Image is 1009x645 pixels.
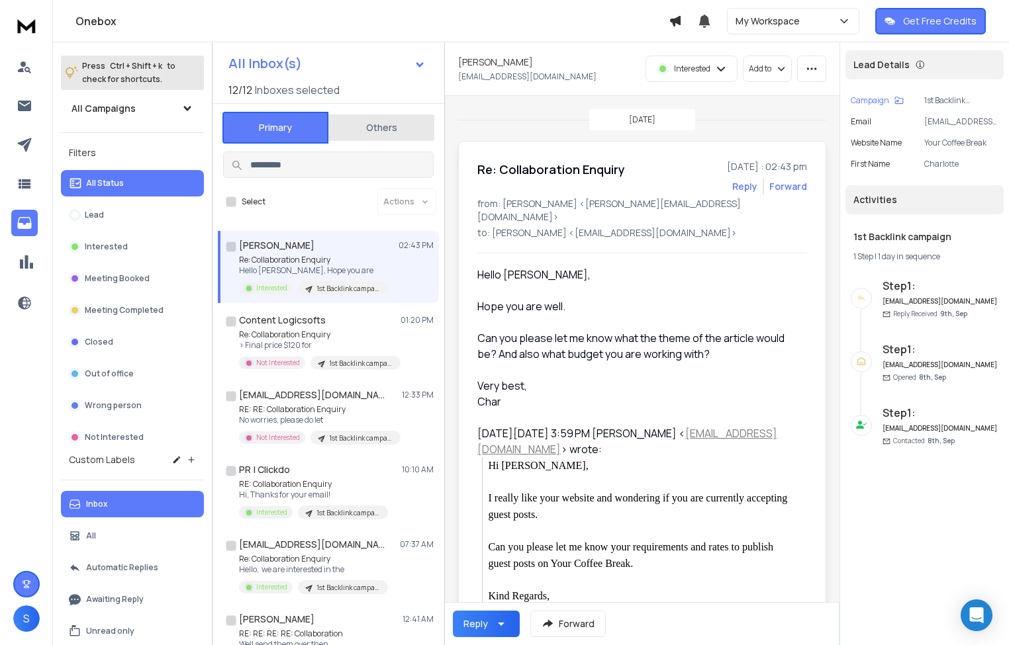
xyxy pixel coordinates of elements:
p: Add to [749,64,771,74]
p: RE: RE: Collaboration Enquiry [239,404,398,415]
button: Get Free Credits [875,8,986,34]
img: logo [13,13,40,38]
button: S [13,605,40,632]
span: 9th, Sep [940,309,967,318]
button: Meeting Booked [61,265,204,292]
p: All [86,531,96,541]
button: All Campaigns [61,95,204,122]
span: 8th, Sep [919,372,946,382]
p: 10:10 AM [402,464,434,475]
span: 8th, Sep [928,436,955,445]
p: [EMAIL_ADDRESS][DOMAIN_NAME] [458,71,597,82]
h1: Content Logicsofts [239,314,326,327]
h6: [EMAIL_ADDRESS][DOMAIN_NAME] [883,296,998,306]
p: 1st Backlink campaign [329,359,393,368]
h6: [EMAIL_ADDRESS][DOMAIN_NAME] [883,360,998,370]
div: Very best, [477,378,796,394]
span: 1 Step [853,251,873,262]
p: 12:41 AM [403,614,434,624]
p: Lead [85,210,104,220]
p: 12:33 PM [402,390,434,400]
div: | [853,251,996,262]
button: Awaiting Reply [61,586,204,613]
h3: Custom Labels [69,453,135,466]
p: Wrong person [85,400,142,411]
p: 1st Backlink campaign [924,95,998,106]
span: Hi [PERSON_NAME], [489,460,589,471]
div: Open Intercom Messenger [961,599,992,631]
button: All Inbox(s) [218,50,436,77]
h6: Step 1 : [883,341,998,357]
p: Out of office [85,368,134,379]
p: Hi, Thanks for your email! [239,490,388,500]
p: to: [PERSON_NAME] <[EMAIL_ADDRESS][DOMAIN_NAME]> [477,226,807,239]
div: Activities [845,185,1004,214]
button: Reply [453,611,520,637]
button: Forward [530,611,606,637]
p: Email [851,116,871,127]
div: Hello [PERSON_NAME], [477,267,796,409]
p: 1st Backlink campaign [329,433,393,443]
button: Out of office [61,361,204,387]
p: Interested [674,64,710,74]
p: Opened [893,372,946,382]
p: [DATE] : 02:43 pm [727,160,807,173]
p: 01:20 PM [401,315,434,325]
p: Re: Collaboration Enquiry [239,329,398,340]
p: Hello [PERSON_NAME], Hope you are [239,265,388,276]
p: Website Name [851,138,902,148]
h1: [PERSON_NAME] [458,56,533,69]
p: Awaiting Reply [86,594,144,605]
h1: Onebox [75,13,669,29]
button: Wrong person [61,392,204,419]
p: No worries, please do let [239,415,398,425]
p: Hello, we are interested in the [239,564,388,575]
button: Automatic Replies [61,554,204,581]
div: Reply [463,617,488,630]
p: Meeting Completed [85,305,164,316]
p: 07:37 AM [400,539,434,550]
p: RE: Collaboration Enquiry [239,479,388,490]
p: Campaign [851,95,889,106]
p: First Name [851,159,890,169]
h1: [EMAIL_ADDRESS][DOMAIN_NAME] [239,388,385,402]
p: 1st Backlink campaign [316,284,380,294]
p: Not Interested [256,433,300,443]
p: Not Interested [256,358,300,368]
div: Hope you are well. [477,298,796,314]
p: [EMAIL_ADDRESS][DOMAIN_NAME] [924,116,998,127]
p: Contacted [893,436,955,446]
h6: Step 1 : [883,278,998,294]
h1: [PERSON_NAME] [239,613,314,626]
p: Re: Collaboration Enquiry [239,554,388,564]
p: Press to check for shortcuts. [82,60,175,86]
p: from: [PERSON_NAME] <[PERSON_NAME][EMAIL_ADDRESS][DOMAIN_NAME]> [477,197,807,224]
p: 1st Backlink campaign [316,508,380,518]
p: Interested [256,582,287,592]
span: Kind Regards, [489,590,550,601]
div: Char [477,394,796,409]
p: Closed [85,337,113,347]
h1: All Campaigns [72,102,136,115]
h1: Re: Collaboration Enquiry [477,160,625,179]
button: Reply [732,180,757,193]
button: Unread only [61,618,204,644]
h1: PR | Clickdo [239,463,290,476]
span: Ctrl + Shift + k [108,58,164,73]
p: 02:43 PM [399,240,434,251]
div: Forward [769,180,807,193]
p: RE: RE: RE: RE: Collaboration [239,628,388,639]
p: > Final price $120 for [239,340,398,351]
button: Closed [61,329,204,355]
button: Not Interested [61,424,204,451]
p: Inbox [86,499,108,509]
p: Re: Collaboration Enquiry [239,255,388,265]
p: Unread only [86,626,134,636]
button: Lead [61,202,204,228]
p: Not Interested [85,432,144,443]
h1: [PERSON_NAME] [239,239,314,252]
p: Get Free Credits [903,15,977,28]
span: Can you please let me know your requirements and rates to publish guest posts on Your Coffee Break. [489,541,777,569]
